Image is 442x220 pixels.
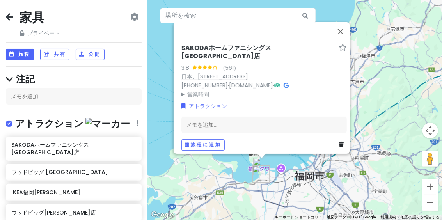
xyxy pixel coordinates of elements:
[380,215,396,219] a: 利用規約（新しいタブで開きます）
[181,73,248,80] a: 日本、[STREET_ADDRESS]
[191,141,222,148] font: 旅程に追加
[327,215,376,219] font: 地図データ ©[DATE] Google
[253,158,270,175] div: SAKODAホームファニシングス小戸公園前店
[6,49,34,60] button: 旅程
[181,102,227,110] a: アトラクション
[189,102,227,110] font: アトラクション
[149,210,175,220] img: グーグル
[18,51,30,57] font: 旅程
[339,140,347,149] a: 場所を削除
[331,22,350,41] button: 閉じる
[89,51,101,57] font: 公開
[422,179,438,195] button: ズームイン
[16,73,35,85] font: 注記
[11,188,80,196] font: IKEA福岡[PERSON_NAME]
[27,29,60,37] font: プライベート
[422,151,438,167] button: 地図上にペグマンを落として、ストリートビューを開きます
[11,209,96,216] font: ウッドビッグ[PERSON_NAME]店
[181,43,271,60] font: SAKODAホームファニシングス[GEOGRAPHIC_DATA]店
[339,44,347,52] a: スタープレイス
[229,82,273,89] a: [DOMAIN_NAME]
[11,168,108,176] font: ウッドビッグ [GEOGRAPHIC_DATA]
[85,118,130,130] img: マーカー
[228,82,229,89] font: ·
[181,139,225,151] button: 旅程に追加
[181,90,347,99] summary: 営業時間
[181,64,189,72] font: 3.8
[220,64,239,72] font: （561）
[11,141,89,156] font: SAKODAホームファニシングス[GEOGRAPHIC_DATA]店
[284,83,289,88] i: Googleマップ
[160,8,316,23] input: 場所を検索
[274,83,280,88] i: トリップアドバイザー
[40,49,69,60] button: 共有
[15,117,83,130] font: アトラクション
[181,82,228,89] a: [PHONE_NUMBER]
[187,90,209,98] font: 営業時間
[252,165,270,183] div: ビッグウッド 福岡西店
[76,49,104,60] button: 公開
[11,92,42,100] font: メモを追加...
[149,210,175,220] a: Google マップでこの地域を開きます（新しいウィンドウが開きます）
[422,195,438,211] button: ズームアウト
[186,121,217,129] font: メモを追加...
[275,215,322,220] button: キーボード争奪
[422,123,438,138] button: 地図のカメラ コントロール
[401,215,440,219] a: 地図の誤りを報告する
[54,51,66,57] font: 共有
[380,215,396,219] font: 利用規約
[273,82,274,89] font: ·
[20,9,44,26] font: 家具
